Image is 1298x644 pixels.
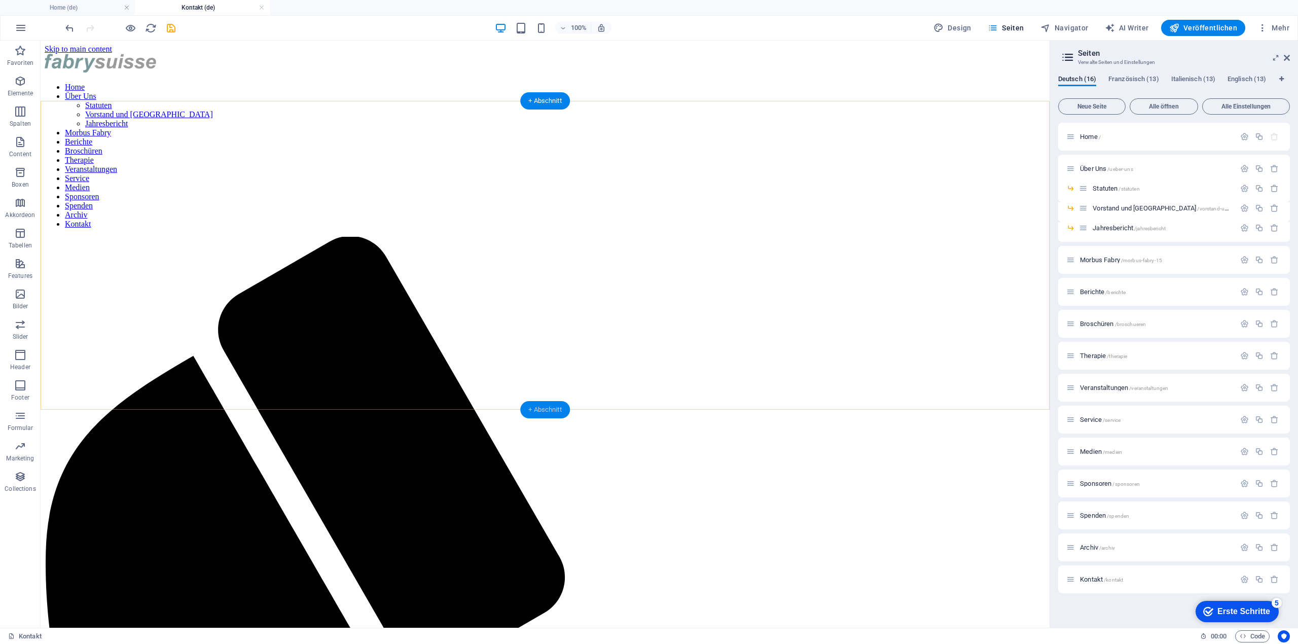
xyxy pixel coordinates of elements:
span: Alle öffnen [1134,103,1194,110]
p: Bilder [13,302,28,310]
div: Duplizieren [1255,383,1264,392]
button: Alle Einstellungen [1202,98,1290,115]
a: Skip to main content [4,4,71,13]
p: Elemente [8,89,33,97]
div: Broschüren/broschueren [1077,320,1235,327]
div: Einstellungen [1240,319,1249,328]
button: Seiten [984,20,1028,36]
div: Duplizieren [1255,415,1264,424]
h4: Kontakt (de) [135,2,270,13]
div: Entfernen [1270,164,1279,173]
div: Entfernen [1270,204,1279,212]
a: Klick, um Auswahl aufzuheben. Doppelklick öffnet Seitenverwaltung [8,630,42,642]
span: /morbus-fabry-15 [1121,258,1162,263]
span: Englisch (13) [1228,73,1266,87]
button: Alle öffnen [1130,98,1198,115]
div: Duplizieren [1255,479,1264,488]
div: Morbus Fabry/morbus-fabry-15 [1077,257,1235,263]
p: Footer [11,393,29,402]
span: /medien [1103,449,1122,455]
span: /vorstand-und-[GEOGRAPHIC_DATA] [1197,206,1284,211]
div: Entfernen [1270,479,1279,488]
button: Neue Seite [1058,98,1126,115]
div: Duplizieren [1255,164,1264,173]
div: Entfernen [1270,575,1279,584]
div: Therapie/therapie [1077,352,1235,359]
button: Code [1235,630,1270,642]
span: Klick, um Seite zu öffnen [1080,133,1101,140]
p: Collections [5,485,35,493]
div: Entfernen [1270,351,1279,360]
button: save [165,22,177,34]
p: Tabellen [9,241,32,249]
button: AI Writer [1101,20,1153,36]
span: /therapie [1107,353,1127,359]
button: Mehr [1253,20,1293,36]
i: Rückgängig: Seiten ändern (Strg+Z) [64,22,76,34]
button: Usercentrics [1278,630,1290,642]
span: /jahresbericht [1134,226,1166,231]
div: Duplizieren [1255,575,1264,584]
span: Klick, um Seite zu öffnen [1093,204,1284,212]
span: Klick, um Seite zu öffnen [1080,512,1129,519]
div: Service/service [1077,416,1235,423]
span: Mehr [1257,23,1289,33]
div: Einstellungen [1240,575,1249,584]
div: Home/ [1077,133,1235,140]
div: Einstellungen [1240,479,1249,488]
div: Einstellungen [1240,224,1249,232]
i: Save (Ctrl+S) [165,22,177,34]
div: Über Uns/ueber-uns [1077,165,1235,172]
p: Formular [8,424,33,432]
div: Archiv/archiv [1077,544,1235,551]
h2: Seiten [1078,49,1290,58]
span: Klick, um Seite zu öffnen [1080,256,1162,264]
div: Berichte/berichte [1077,289,1235,295]
span: /service [1103,417,1121,423]
span: /spenden [1107,513,1129,519]
div: Einstellungen [1240,132,1249,141]
div: Duplizieren [1255,224,1264,232]
span: Klick, um Seite zu öffnen [1080,416,1121,423]
span: Französisch (13) [1108,73,1159,87]
button: Design [929,20,976,36]
span: Navigator [1040,23,1089,33]
span: Klick, um Seite zu öffnen [1080,165,1133,172]
span: /ueber-uns [1107,166,1133,172]
div: 5 [83,2,93,12]
div: + Abschnitt [520,401,570,418]
div: Erste Schritte 5 items remaining, 0% complete [7,5,90,26]
div: Einstellungen [1240,351,1249,360]
i: Seite neu laden [145,22,157,34]
button: Navigator [1036,20,1093,36]
span: Klick, um Seite zu öffnen [1080,384,1168,391]
button: Klicke hier, um den Vorschau-Modus zu verlassen [124,22,136,34]
p: Marketing [6,454,34,462]
div: Vorstand und [GEOGRAPHIC_DATA]/vorstand-und-[GEOGRAPHIC_DATA] [1090,205,1235,211]
div: Statuten/statuten [1090,185,1235,192]
div: Einstellungen [1240,383,1249,392]
button: undo [63,22,76,34]
div: Entfernen [1270,415,1279,424]
span: Seiten [988,23,1024,33]
p: Favoriten [7,59,33,67]
div: Duplizieren [1255,256,1264,264]
span: Neue Seite [1063,103,1121,110]
span: Klick, um Seite zu öffnen [1080,480,1140,487]
span: Kontakt [1080,576,1123,583]
span: Design [933,23,971,33]
span: /archiv [1099,545,1115,551]
div: Sponsoren/sponsoren [1077,480,1235,487]
span: Klick, um Seite zu öffnen [1080,448,1122,455]
span: Italienisch (13) [1171,73,1216,87]
p: Akkordeon [5,211,35,219]
span: /broschueren [1115,321,1146,327]
span: Klick, um Seite zu öffnen [1093,185,1139,192]
div: Duplizieren [1255,319,1264,328]
span: Code [1240,630,1265,642]
div: Entfernen [1270,184,1279,193]
div: Entfernen [1270,511,1279,520]
div: Duplizieren [1255,184,1264,193]
div: Duplizieren [1255,204,1264,212]
span: Deutsch (16) [1058,73,1096,87]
